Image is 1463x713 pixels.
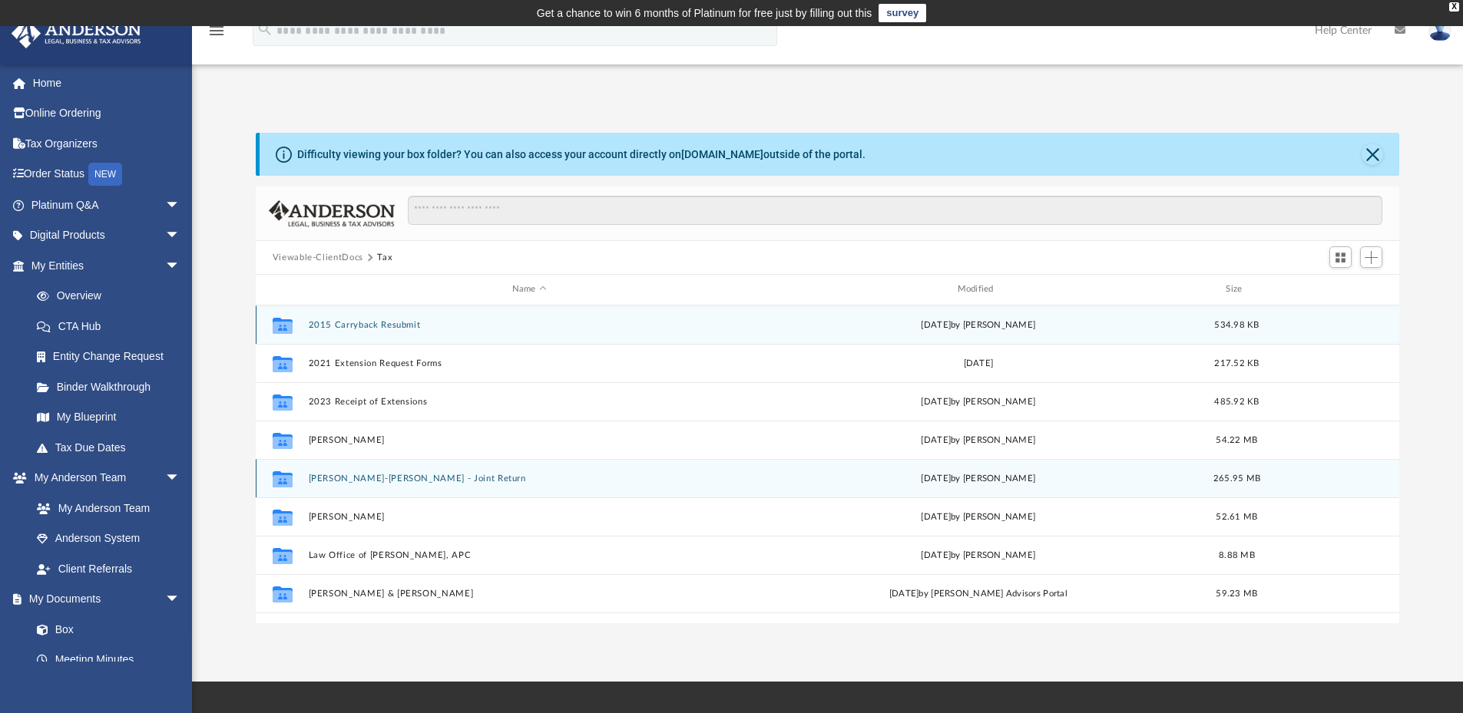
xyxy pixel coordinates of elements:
[11,220,204,251] a: Digital Productsarrow_drop_down
[11,250,204,281] a: My Entitiesarrow_drop_down
[22,614,188,645] a: Box
[11,128,204,159] a: Tax Organizers
[22,402,196,433] a: My Blueprint
[165,190,196,221] span: arrow_drop_down
[308,397,750,407] button: 2023 Receipt of Extensions
[22,645,196,675] a: Meeting Minutes
[757,394,1200,408] div: [DATE] by [PERSON_NAME]
[11,159,204,190] a: Order StatusNEW
[88,163,122,186] div: NEW
[1362,144,1383,165] button: Close
[308,512,750,522] button: [PERSON_NAME]
[1214,358,1259,367] span: 217.52 KB
[1219,550,1255,559] span: 8.88 MB
[681,148,763,160] a: [DOMAIN_NAME]
[165,584,196,616] span: arrow_drop_down
[756,282,1199,296] div: Modified
[22,553,196,584] a: Client Referrals
[1214,320,1259,328] span: 534.98 KB
[273,251,363,265] button: Viewable-ClientDocs
[165,220,196,252] span: arrow_drop_down
[757,510,1200,523] div: [DATE] by [PERSON_NAME]
[757,586,1200,600] div: [DATE] by [PERSON_NAME] Advisors Portal
[757,471,1200,485] div: [DATE] by [PERSON_NAME]
[308,474,750,484] button: [PERSON_NAME]-[PERSON_NAME] - Joint Return
[11,190,204,220] a: Platinum Q&Aarrow_drop_down
[207,29,226,40] a: menu
[308,550,750,560] button: Law Office of [PERSON_NAME], APC
[757,548,1200,562] div: [DATE] by [PERSON_NAME]
[297,147,866,163] div: Difficulty viewing your box folder? You can also access your account directly on outside of the p...
[256,305,1400,623] div: grid
[22,281,204,312] a: Overview
[1449,2,1459,12] div: close
[7,18,146,48] img: Anderson Advisors Platinum Portal
[307,282,750,296] div: Name
[1329,246,1352,268] button: Switch to Grid View
[1216,512,1257,520] span: 52.61 MB
[263,282,301,296] div: id
[1428,19,1451,41] img: User Pic
[22,371,204,402] a: Binder Walkthrough
[1360,246,1383,268] button: Add
[308,358,750,368] button: 2021 Extension Request Forms
[11,584,196,615] a: My Documentsarrow_drop_down
[1214,397,1259,405] span: 485.92 KB
[22,311,204,342] a: CTA Hub
[1216,435,1257,444] span: 54.22 MB
[537,4,872,22] div: Get a chance to win 6 months of Platinum for free just by filling out this
[11,98,204,129] a: Online Ordering
[207,21,226,40] i: menu
[22,523,196,554] a: Anderson System
[308,320,750,330] button: 2015 Carryback Resubmit
[1213,474,1260,482] span: 265.95 MB
[11,68,204,98] a: Home
[1206,282,1267,296] div: Size
[165,250,196,282] span: arrow_drop_down
[1216,589,1257,597] span: 59.23 MB
[11,463,196,493] a: My Anderson Teamarrow_drop_down
[308,435,750,445] button: [PERSON_NAME]
[308,589,750,599] button: [PERSON_NAME] & [PERSON_NAME]
[165,463,196,494] span: arrow_drop_down
[22,493,188,523] a: My Anderson Team
[257,21,273,38] i: search
[879,4,926,22] a: survey
[408,196,1382,225] input: Search files and folders
[757,318,1200,332] div: [DATE] by [PERSON_NAME]
[22,432,204,463] a: Tax Due Dates
[757,433,1200,447] div: [DATE] by [PERSON_NAME]
[22,342,204,372] a: Entity Change Request
[377,251,392,265] button: Tax
[757,356,1200,370] div: [DATE]
[1274,282,1382,296] div: id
